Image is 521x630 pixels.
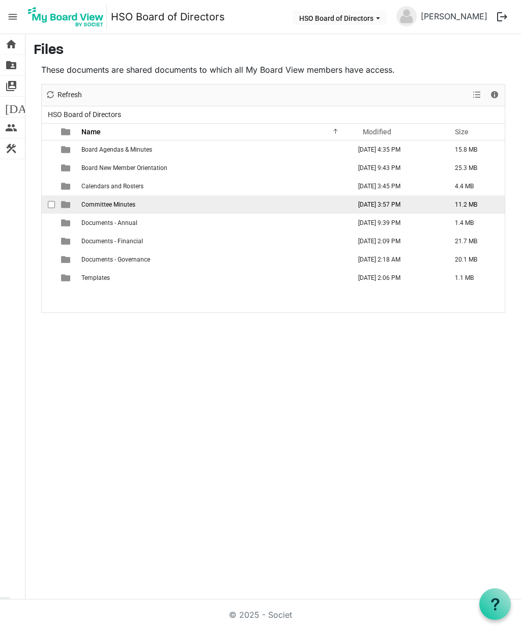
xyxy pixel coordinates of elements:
[81,201,135,208] span: Committee Minutes
[55,214,78,232] td: is template cell column header type
[488,89,502,101] button: Details
[81,183,143,190] span: Calendars and Rosters
[34,42,513,60] h3: Files
[5,97,44,117] span: [DATE]
[55,140,78,159] td: is template cell column header type
[469,84,486,106] div: View
[486,84,503,106] div: Details
[42,84,85,106] div: Refresh
[5,55,17,75] span: folder_shared
[352,269,449,287] td: April 13, 2025 2:06 PM column header Modified
[44,89,84,101] button: Refresh
[78,232,352,250] td: Documents - Financial is template cell column header Name
[449,140,505,159] td: 15.8 MB is template cell column header Size
[78,214,352,232] td: Documents - Annual is template cell column header Name
[25,4,107,30] img: My Board View Logo
[111,7,225,27] a: HSO Board of Directors
[42,250,55,269] td: checkbox
[455,128,469,136] span: Size
[42,159,55,177] td: checkbox
[42,140,55,159] td: checkbox
[81,128,101,136] span: Name
[42,214,55,232] td: checkbox
[352,140,449,159] td: September 15, 2025 4:35 PM column header Modified
[81,238,143,245] span: Documents - Financial
[396,6,417,26] img: no-profile-picture.svg
[55,159,78,177] td: is template cell column header type
[55,232,78,250] td: is template cell column header type
[46,108,123,121] span: HSO Board of Directors
[352,177,449,195] td: September 08, 2025 3:45 PM column header Modified
[449,250,505,269] td: 20.1 MB is template cell column header Size
[449,159,505,177] td: 25.3 MB is template cell column header Size
[5,138,17,159] span: construction
[55,195,78,214] td: is template cell column header type
[5,76,17,96] span: switch_account
[81,274,110,281] span: Templates
[352,250,449,269] td: August 21, 2025 2:18 AM column header Modified
[449,214,505,232] td: 1.4 MB is template cell column header Size
[352,159,449,177] td: April 30, 2025 9:43 PM column header Modified
[78,250,352,269] td: Documents - Governance is template cell column header Name
[491,6,513,27] button: logout
[449,269,505,287] td: 1.1 MB is template cell column header Size
[81,146,152,153] span: Board Agendas & Minutes
[78,140,352,159] td: Board Agendas & Minutes is template cell column header Name
[81,164,167,171] span: Board New Member Orientation
[3,7,22,26] span: menu
[78,195,352,214] td: Committee Minutes is template cell column header Name
[25,4,111,30] a: My Board View Logo
[352,214,449,232] td: April 30, 2025 9:39 PM column header Modified
[42,232,55,250] td: checkbox
[293,11,387,25] button: HSO Board of Directors dropdownbutton
[81,256,150,263] span: Documents - Governance
[55,250,78,269] td: is template cell column header type
[449,177,505,195] td: 4.4 MB is template cell column header Size
[78,177,352,195] td: Calendars and Rosters is template cell column header Name
[81,219,137,226] span: Documents - Annual
[449,195,505,214] td: 11.2 MB is template cell column header Size
[41,64,505,76] p: These documents are shared documents to which all My Board View members have access.
[352,195,449,214] td: September 08, 2025 3:57 PM column header Modified
[56,89,83,101] span: Refresh
[55,269,78,287] td: is template cell column header type
[42,177,55,195] td: checkbox
[5,34,17,54] span: home
[78,159,352,177] td: Board New Member Orientation is template cell column header Name
[42,195,55,214] td: checkbox
[5,118,17,138] span: people
[229,610,292,620] a: © 2025 - Societ
[352,232,449,250] td: April 15, 2025 2:09 PM column header Modified
[55,177,78,195] td: is template cell column header type
[78,269,352,287] td: Templates is template cell column header Name
[471,89,483,101] button: View dropdownbutton
[363,128,391,136] span: Modified
[417,6,491,26] a: [PERSON_NAME]
[42,269,55,287] td: checkbox
[449,232,505,250] td: 21.7 MB is template cell column header Size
